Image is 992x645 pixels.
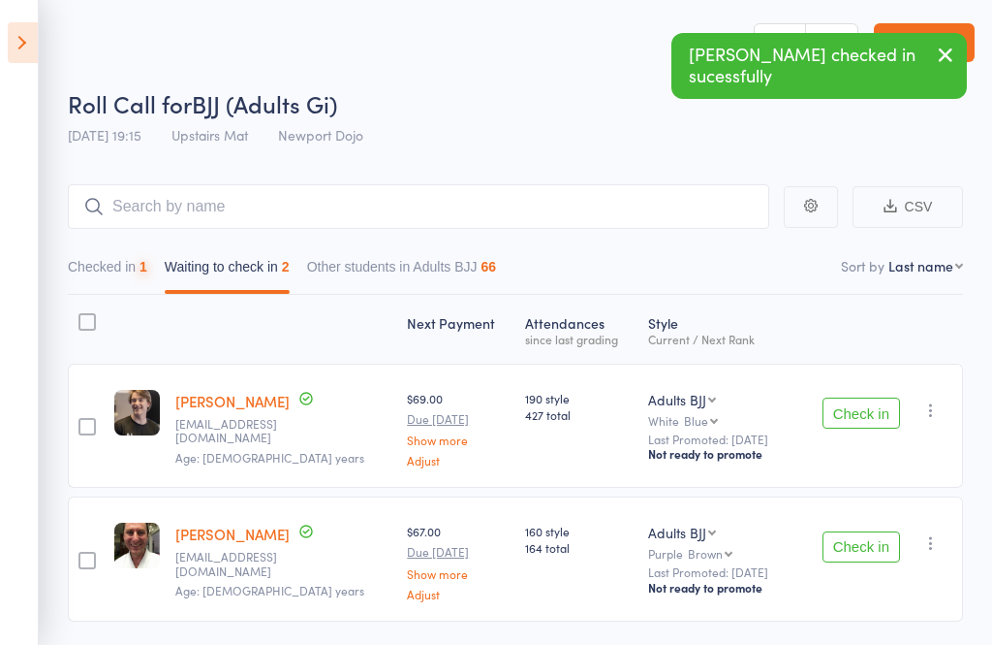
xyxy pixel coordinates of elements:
[68,184,769,229] input: Search by name
[648,547,787,560] div: Purple
[171,125,248,145] span: Upstairs Mat
[481,259,497,274] div: 66
[165,249,290,294] button: Waiting to check in2
[841,256,884,275] label: Sort by
[648,433,787,446] small: Last Promoted: [DATE]
[525,539,633,556] span: 164 total
[822,532,900,563] button: Check in
[307,249,496,294] button: Other students in Adults BJJ66
[407,390,509,467] div: $69.00
[688,547,723,560] div: Brown
[525,333,633,345] div: since last grading
[175,417,301,445] small: Aidan.Loughlin2@gmail.com
[648,523,706,542] div: Adults BJJ
[192,87,337,119] span: BJJ (Adults Gi)
[407,567,509,580] a: Show more
[648,580,787,596] div: Not ready to promote
[175,391,290,411] a: [PERSON_NAME]
[175,449,364,466] span: Age: [DEMOGRAPHIC_DATA] years
[525,406,633,423] span: 427 total
[684,414,708,427] div: Blue
[888,256,953,275] div: Last name
[399,304,516,355] div: Next Payment
[671,33,967,99] div: [PERSON_NAME] checked in sucessfully
[852,186,963,228] button: CSV
[874,23,975,62] a: Exit roll call
[525,390,633,406] span: 190 style
[407,434,509,446] a: Show more
[407,412,509,426] small: Due [DATE]
[68,125,141,145] span: [DATE] 19:15
[282,259,290,274] div: 2
[407,454,509,467] a: Adjust
[407,523,509,599] div: $67.00
[114,390,160,435] img: image1730786227.png
[175,524,290,544] a: [PERSON_NAME]
[139,259,147,274] div: 1
[175,582,364,598] span: Age: [DEMOGRAPHIC_DATA] years
[407,588,509,600] a: Adjust
[68,249,147,294] button: Checked in1
[648,565,787,579] small: Last Promoted: [DATE]
[517,304,640,355] div: Atten­dances
[407,545,509,559] small: Due [DATE]
[822,398,900,429] button: Check in
[648,390,706,409] div: Adults BJJ
[175,550,301,578] small: martins30@yahoo.com
[278,125,363,145] span: Newport Dojo
[648,333,787,345] div: Current / Next Rank
[648,446,787,462] div: Not ready to promote
[114,523,160,568] img: image1613709585.png
[68,87,192,119] span: Roll Call for
[648,414,787,427] div: White
[525,523,633,539] span: 160 style
[640,304,794,355] div: Style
